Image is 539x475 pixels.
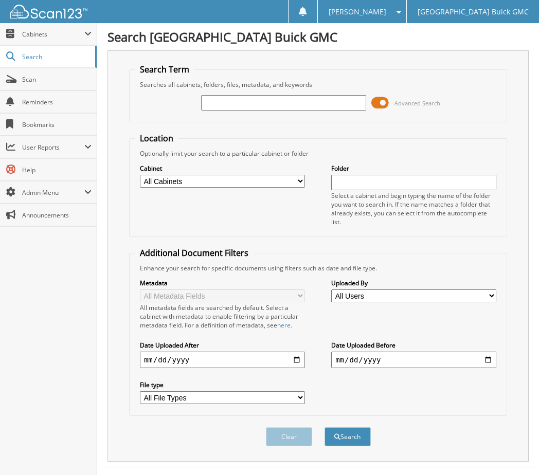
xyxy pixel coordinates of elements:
span: [PERSON_NAME] [329,9,386,15]
span: Bookmarks [22,120,92,129]
button: Clear [266,427,312,446]
label: Folder [331,164,496,173]
span: Scan [22,75,92,84]
span: Reminders [22,98,92,106]
a: here [277,321,291,330]
input: end [331,352,496,368]
span: Advanced Search [394,99,440,107]
div: Enhance your search for specific documents using filters such as date and file type. [135,264,501,272]
input: start [140,352,305,368]
span: Cabinets [22,30,84,39]
span: Help [22,166,92,174]
div: All metadata fields are searched by default. Select a cabinet with metadata to enable filtering b... [140,303,305,330]
span: User Reports [22,143,84,152]
div: Select a cabinet and begin typing the name of the folder you want to search in. If the name match... [331,191,496,226]
div: Searches all cabinets, folders, files, metadata, and keywords [135,80,501,89]
label: Date Uploaded After [140,341,305,350]
span: Search [22,52,90,61]
label: Uploaded By [331,279,496,287]
button: Search [325,427,371,446]
label: File type [140,380,305,389]
h1: Search [GEOGRAPHIC_DATA] Buick GMC [107,28,529,45]
legend: Search Term [135,64,194,75]
legend: Location [135,133,178,144]
label: Cabinet [140,164,305,173]
span: [GEOGRAPHIC_DATA] Buick GMC [418,9,529,15]
legend: Additional Document Filters [135,247,254,259]
span: Admin Menu [22,188,84,197]
div: Optionally limit your search to a particular cabinet or folder [135,149,501,158]
img: scan123-logo-white.svg [10,5,87,19]
label: Metadata [140,279,305,287]
span: Announcements [22,211,92,220]
label: Date Uploaded Before [331,341,496,350]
